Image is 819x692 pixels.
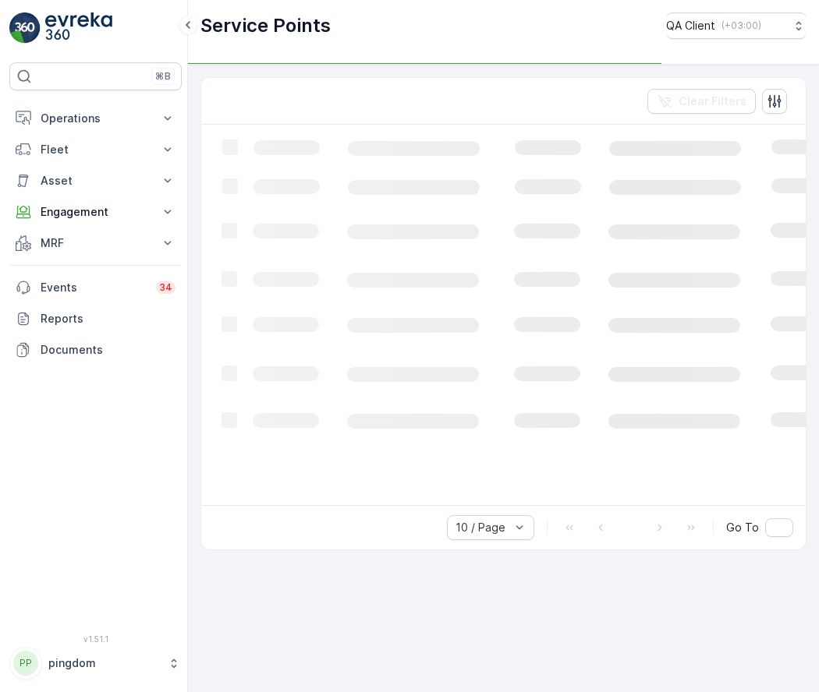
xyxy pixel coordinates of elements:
p: QA Client [666,18,715,34]
img: logo [9,12,41,44]
p: ( +03:00 ) [721,19,761,32]
p: Engagement [41,204,151,220]
button: Asset [9,165,182,196]
a: Reports [9,303,182,334]
p: ⌘B [155,70,171,83]
button: Engagement [9,196,182,228]
p: Events [41,280,147,295]
p: pingdom [48,655,160,671]
p: Reports [41,311,175,327]
p: Asset [41,173,151,189]
p: Fleet [41,142,151,157]
p: Operations [41,111,151,126]
div: PP [13,651,38,676]
button: QA Client(+03:00) [666,12,807,39]
a: Documents [9,334,182,365]
button: MRF [9,228,182,259]
span: v 1.51.1 [9,634,182,644]
p: Service Points [200,13,331,38]
img: logo_light-DOdMpM7g.png [45,12,112,44]
button: Operations [9,103,182,134]
a: Events34 [9,272,182,303]
span: Go To [726,520,759,535]
button: Clear Filters [647,89,756,114]
button: Fleet [9,134,182,165]
button: PPpingdom [9,647,182,680]
p: MRF [41,235,151,251]
p: Documents [41,342,175,358]
p: Clear Filters [679,94,746,109]
p: 34 [159,281,172,294]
